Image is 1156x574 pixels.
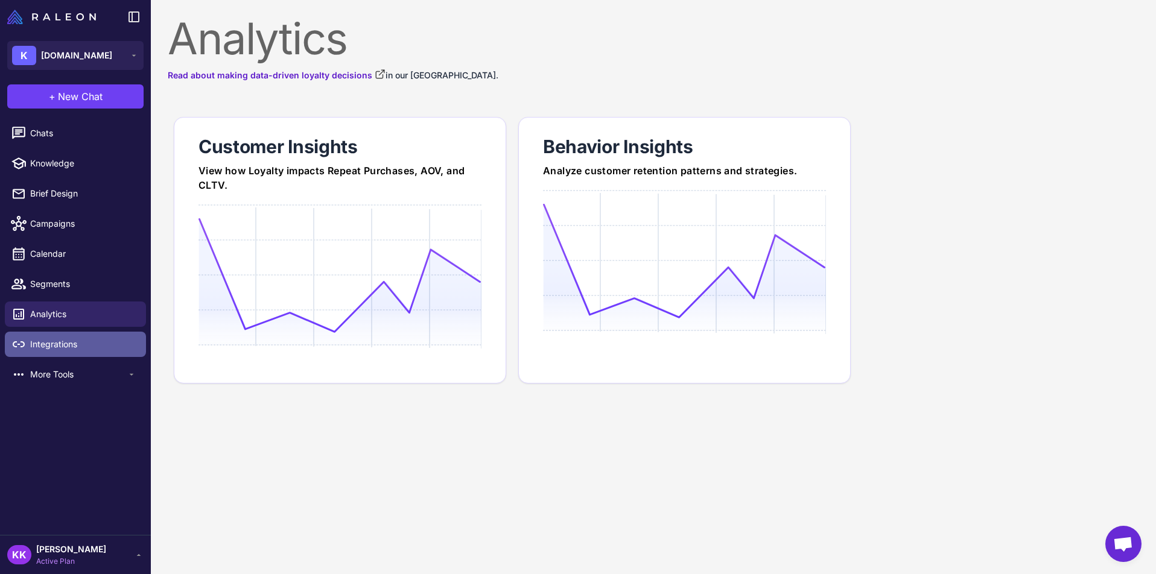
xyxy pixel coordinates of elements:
[5,301,146,327] a: Analytics
[30,368,127,381] span: More Tools
[58,89,103,104] span: New Chat
[7,84,144,109] button: +New Chat
[30,127,136,140] span: Chats
[5,241,146,266] a: Calendar
[5,271,146,297] a: Segments
[30,277,136,291] span: Segments
[198,163,481,192] div: View how Loyalty impacts Repeat Purchases, AOV, and CLTV.
[386,70,498,80] span: in our [GEOGRAPHIC_DATA].
[5,332,146,357] a: Integrations
[174,117,506,383] a: Customer InsightsView how Loyalty impacts Repeat Purchases, AOV, and CLTV.
[7,41,144,70] button: K[DOMAIN_NAME]
[30,217,136,230] span: Campaigns
[36,556,106,567] span: Active Plan
[7,10,96,24] img: Raleon Logo
[5,181,146,206] a: Brief Design
[30,157,136,170] span: Knowledge
[36,543,106,556] span: [PERSON_NAME]
[518,117,851,383] a: Behavior InsightsAnalyze customer retention patterns and strategies.
[30,338,136,351] span: Integrations
[41,49,112,62] span: [DOMAIN_NAME]
[198,134,481,159] div: Customer Insights
[168,17,1139,60] div: Analytics
[543,134,826,159] div: Behavior Insights
[1105,526,1142,562] a: Open chat
[543,163,826,178] div: Analyze customer retention patterns and strategies.
[30,187,136,200] span: Brief Design
[5,121,146,146] a: Chats
[7,10,101,24] a: Raleon Logo
[5,151,146,176] a: Knowledge
[49,89,56,104] span: +
[12,46,36,65] div: K
[7,545,31,564] div: KK
[30,307,136,321] span: Analytics
[5,211,146,236] a: Campaigns
[30,247,136,260] span: Calendar
[168,69,386,82] a: Read about making data-driven loyalty decisions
